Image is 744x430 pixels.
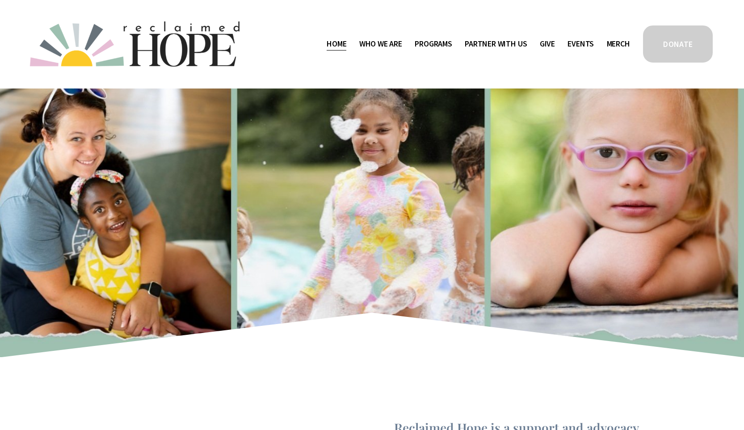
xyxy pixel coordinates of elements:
a: Home [327,37,346,51]
a: folder dropdown [465,37,527,51]
a: Events [567,37,594,51]
a: DONATE [642,24,714,64]
span: Programs [415,38,452,51]
a: folder dropdown [359,37,402,51]
a: folder dropdown [415,37,452,51]
a: Give [540,37,555,51]
span: Who We Are [359,38,402,51]
span: Partner With Us [465,38,527,51]
a: Merch [607,37,630,51]
img: Reclaimed Hope Initiative [30,21,240,67]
